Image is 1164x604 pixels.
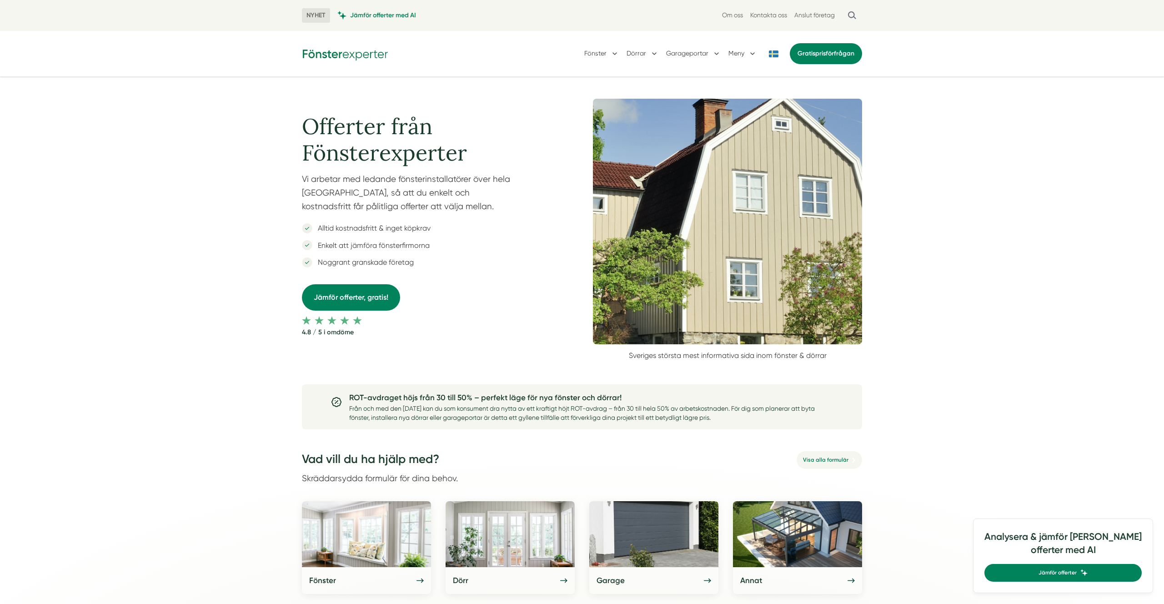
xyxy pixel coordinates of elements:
button: Meny [728,42,757,65]
span: NYHET [302,8,330,23]
span: Visa alla formulär [803,456,848,464]
a: Jämför offerter [984,564,1142,582]
img: Dörr [446,501,575,567]
img: Fönsterexperter Logotyp [302,46,388,60]
img: Garage [589,501,718,567]
h5: Annat [740,574,762,587]
p: Sveriges största mest informativa sida inom fönster & dörrar [593,344,862,361]
p: Vi arbetar med ledande fönsterinstallatörer över hela [GEOGRAPHIC_DATA], så att du enkelt och kos... [302,173,535,218]
a: Jämför offerter med AI [337,11,416,20]
p: Noggrant granskade företag [312,257,414,268]
h5: Dörr [453,574,468,587]
a: Annat Annat [733,501,862,594]
img: Fönsterexperter omslagsbild [593,99,862,344]
span: Jämför offerter med AI [350,11,416,20]
img: Annat [733,501,862,567]
p: Skräddarsydda formulär för dina behov. [302,472,458,486]
a: Kontakta oss [750,11,787,20]
a: Jämför offerter, gratis! [302,284,400,310]
h5: ROT-avdraget höjs från 30 till 50% – perfekt läge för nya fönster och dörrar! [349,392,833,404]
h3: Vad vill du ha hjälp med? [302,451,458,472]
button: Fönster [584,42,619,65]
strong: 4.8 / 5 i omdöme [302,325,535,337]
button: Dörrar [627,42,659,65]
a: Garage Garage [589,501,718,594]
a: Anslut företag [794,11,835,20]
button: Öppna sök [842,7,862,24]
a: Dörr Dörr [446,501,575,594]
span: Gratis [798,50,815,57]
a: Fönster Fönster [302,501,431,594]
p: Enkelt att jämföra fönsterfirmorna [312,240,430,251]
h1: Offerter från Fönsterexperter [302,99,535,173]
span: Jämför offerter [1039,569,1077,577]
p: Från och med den [DATE] kan du som konsument dra nytta av ett kraftigt höjt ROT-avdrag – från 30 ... [349,404,833,422]
h4: Analysera & jämför [PERSON_NAME] offerter med AI [984,530,1142,564]
button: Garageportar [666,42,721,65]
p: Alltid kostnadsfritt & inget köpkrav [312,222,431,234]
a: Om oss [722,11,743,20]
a: Gratisprisförfrågan [790,43,862,64]
img: Fönster [302,501,431,567]
a: Visa alla formulär [797,451,862,469]
h5: Garage [597,574,625,587]
h5: Fönster [309,574,336,587]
